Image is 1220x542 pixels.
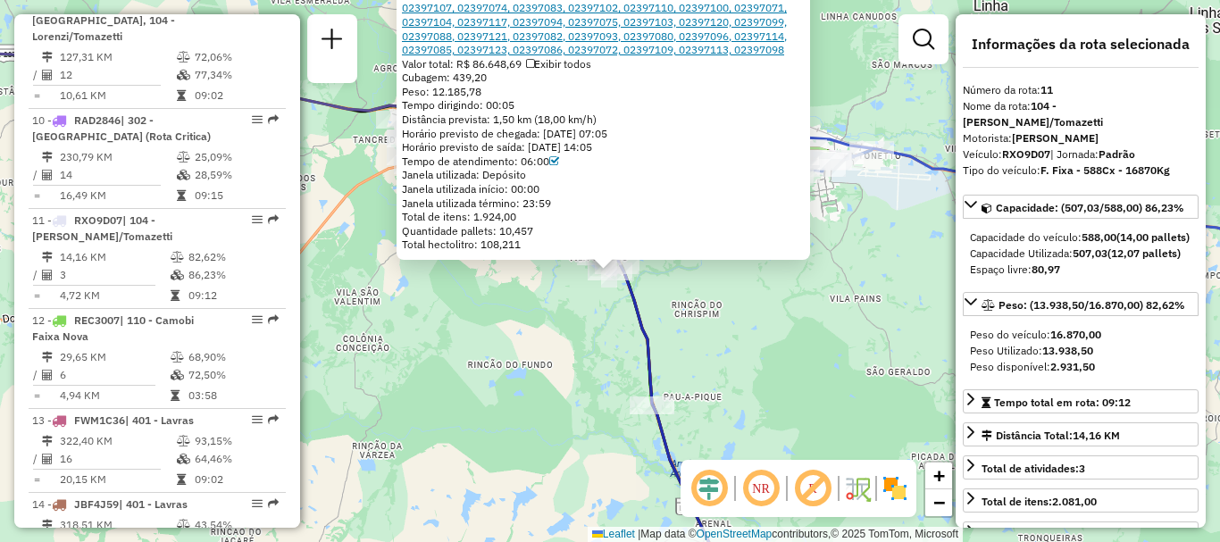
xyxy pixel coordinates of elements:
[74,213,122,227] span: RXO9D07
[42,270,53,280] i: Total de Atividades
[188,348,278,366] td: 68,90%
[994,396,1131,409] span: Tempo total em rota: 09:12
[32,113,211,143] span: 10 -
[970,328,1101,341] span: Peso do veículo:
[402,98,805,113] div: Tempo dirigindo: 00:05
[963,82,1199,98] div: Número da rota:
[32,213,172,243] span: | 104 - [PERSON_NAME]/Tomazetti
[1052,495,1097,508] strong: 2.081,00
[42,152,53,163] i: Distância Total
[42,454,53,464] i: Total de Atividades
[268,114,279,125] em: Rota exportada
[970,262,1191,278] div: Espaço livre:
[74,113,121,127] span: RAD2846
[387,129,431,147] div: Atividade não roteirizada - JORGE BARRETO
[925,463,952,489] a: Zoom in
[970,229,1191,246] div: Capacidade do veículo:
[402,85,481,98] span: Peso: 12.185,78
[1107,246,1181,260] strong: (12,07 pallets)
[171,390,180,401] i: Tempo total em rota
[59,48,176,66] td: 127,31 KM
[1073,246,1107,260] strong: 507,03
[999,298,1185,312] span: Peso: (13.938,50/16.870,00) 82,62%
[1082,230,1116,244] strong: 588,00
[402,210,805,224] div: Total de itens: 1.924,00
[59,148,176,166] td: 230,79 KM
[394,156,439,174] div: Atividade não roteirizada - IVONIR SILVEIRA DA C
[268,314,279,325] em: Rota exportada
[177,474,186,485] i: Tempo total em rota
[933,464,945,487] span: +
[59,432,176,450] td: 322,40 KM
[402,113,805,127] div: Distância prevista: 1,50 km (18,00 km/h)
[42,70,53,80] i: Total de Atividades
[970,246,1191,262] div: Capacidade Utilizada:
[963,36,1199,53] h4: Informações da rota selecionada
[177,520,190,530] i: % de utilização do peso
[32,413,194,427] span: 13 -
[32,166,41,184] td: /
[59,66,176,84] td: 12
[171,370,184,380] i: % de utilização da cubagem
[1012,131,1099,145] strong: [PERSON_NAME]
[963,222,1199,285] div: Capacidade: (507,03/588,00) 86,23%
[32,187,41,204] td: =
[59,450,176,468] td: 16
[59,366,170,384] td: 6
[963,320,1199,382] div: Peso: (13.938,50/16.870,00) 82,62%
[171,270,184,280] i: % de utilização da cubagem
[188,387,278,404] td: 03:58
[1099,147,1135,161] strong: Padrão
[963,292,1199,316] a: Peso: (13.938,50/16.870,00) 82,62%
[1042,344,1093,357] strong: 13.938,50
[42,52,53,63] i: Distância Total
[376,111,421,129] div: Atividade não roteirizada - RAQUEL NUNES DE LIMA
[881,474,909,503] img: Exibir/Ocultar setores
[32,313,194,343] span: 12 -
[1050,328,1101,341] strong: 16.870,00
[32,366,41,384] td: /
[268,214,279,225] em: Rota exportada
[906,21,941,57] a: Exibir filtros
[252,314,263,325] em: Opções
[194,87,279,104] td: 09:02
[32,113,211,143] span: | 302 - [GEOGRAPHIC_DATA] (Rota Critica)
[194,187,279,204] td: 09:15
[982,462,1085,475] span: Total de atividades:
[688,467,731,510] span: Ocultar deslocamento
[933,491,945,513] span: −
[59,166,176,184] td: 14
[925,489,952,516] a: Zoom out
[194,66,279,84] td: 77,34%
[387,147,431,165] div: Atividade não roteirizada - ALEX RAMOS
[402,168,805,182] div: Janela utilizada: Depósito
[32,471,41,488] td: =
[402,140,805,154] div: Horário previsto de saída: [DATE] 14:05
[188,248,278,266] td: 82,62%
[963,422,1199,446] a: Distância Total:14,16 KM
[1040,163,1170,177] strong: F. Fixa - 588Cx - 16870Kg
[59,516,176,534] td: 318,51 KM
[177,70,190,80] i: % de utilização da cubagem
[42,352,53,363] i: Distância Total
[402,196,805,211] div: Janela utilizada término: 23:59
[982,428,1120,444] div: Distância Total:
[526,57,591,71] span: Exibir todos
[59,287,170,304] td: 4,72 KM
[396,146,440,163] div: Atividade não roteirizada - MERCADO SANTO ANTONI
[194,450,279,468] td: 64,46%
[1050,360,1095,373] strong: 2.931,50
[252,114,263,125] em: Opções
[268,498,279,509] em: Rota exportada
[32,450,41,468] td: /
[402,57,805,71] div: Valor total: R$ 86.648,69
[1040,83,1053,96] strong: 11
[32,66,41,84] td: /
[188,287,278,304] td: 09:12
[1079,462,1085,475] strong: 3
[402,71,487,84] span: Cubagem: 439,20
[402,182,805,196] div: Janela utilizada início: 00:00
[697,528,773,540] a: OpenStreetMap
[177,170,190,180] i: % de utilização da cubagem
[74,413,125,427] span: FWM1C36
